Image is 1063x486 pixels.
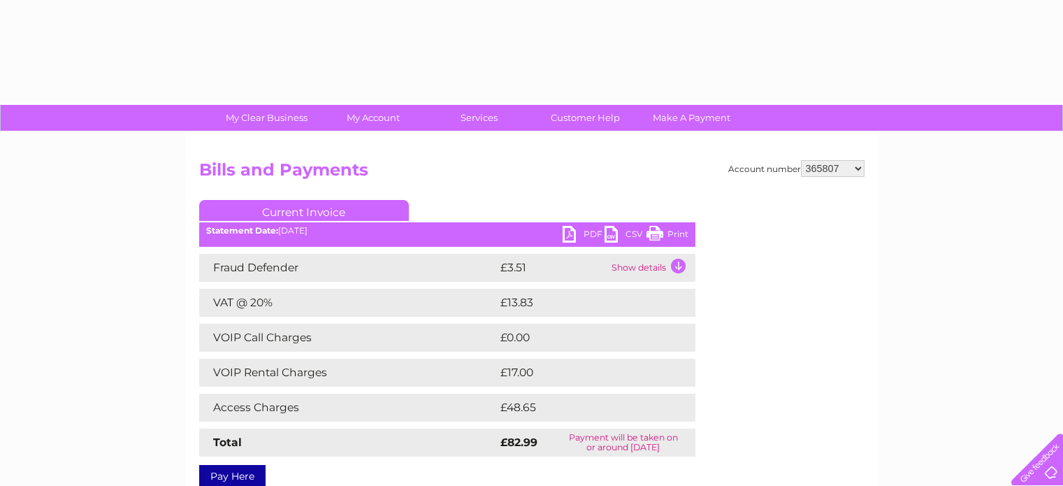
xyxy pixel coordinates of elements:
a: My Clear Business [209,105,324,131]
td: Show details [608,254,695,282]
td: £13.83 [497,289,666,317]
strong: £82.99 [500,436,537,449]
a: My Account [315,105,431,131]
a: Make A Payment [634,105,749,131]
a: Services [421,105,537,131]
h2: Bills and Payments [199,160,865,187]
td: Payment will be taken on or around [DATE] [551,429,695,457]
td: VOIP Rental Charges [199,359,497,387]
a: Current Invoice [199,200,409,221]
div: [DATE] [199,226,695,236]
td: VAT @ 20% [199,289,497,317]
td: £3.51 [497,254,608,282]
td: Fraud Defender [199,254,497,282]
td: £0.00 [497,324,663,352]
td: VOIP Call Charges [199,324,497,352]
td: £48.65 [497,394,667,422]
a: CSV [605,226,646,246]
a: PDF [563,226,605,246]
a: Print [646,226,688,246]
td: £17.00 [497,359,666,387]
a: Customer Help [528,105,643,131]
strong: Total [213,436,242,449]
td: Access Charges [199,394,497,422]
div: Account number [728,160,865,177]
b: Statement Date: [206,225,278,236]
